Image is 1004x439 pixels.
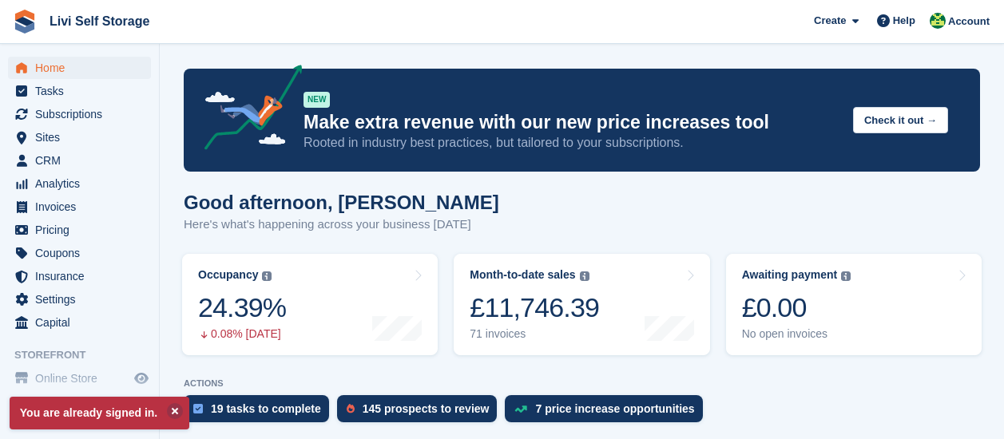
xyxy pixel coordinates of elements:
[505,395,710,430] a: 7 price increase opportunities
[470,291,599,324] div: £11,746.39
[35,149,131,172] span: CRM
[35,288,131,310] span: Settings
[191,65,303,156] img: price-adjustments-announcement-icon-8257ccfd72463d97f412b2fc003d46551f7dbcb40ab6d574587a9cd5c0d94...
[8,172,151,195] a: menu
[454,254,709,355] a: Month-to-date sales £11,746.39 71 invoices
[35,219,131,241] span: Pricing
[742,291,851,324] div: £0.00
[8,242,151,264] a: menu
[43,8,156,34] a: Livi Self Storage
[8,57,151,79] a: menu
[13,10,37,34] img: stora-icon-8386f47178a22dfd0bd8f6a31ec36ba5ce8667c1dd55bd0f319d3a0aa187defe.svg
[514,405,527,413] img: price_increase_opportunities-93ffe204e8149a01c8c9dc8f82e8f89637d9d84a8eef4429ea346261dce0b2c0.svg
[35,311,131,334] span: Capital
[182,254,438,355] a: Occupancy 24.39% 0.08% [DATE]
[893,13,915,29] span: Help
[304,92,330,108] div: NEW
[35,196,131,218] span: Invoices
[184,378,980,389] p: ACTIONS
[470,268,575,282] div: Month-to-date sales
[211,402,321,415] div: 19 tasks to complete
[198,268,258,282] div: Occupancy
[8,265,151,287] a: menu
[198,291,286,324] div: 24.39%
[35,242,131,264] span: Coupons
[8,196,151,218] a: menu
[198,327,286,341] div: 0.08% [DATE]
[193,404,203,413] img: task-75834270c22a3079a89374b754ae025e5fb1db73e45f91037f5363f120a921f8.svg
[184,216,499,234] p: Here's what's happening across your business [DATE]
[930,13,946,29] img: Alex Handyside
[814,13,846,29] span: Create
[132,369,151,388] a: Preview store
[35,172,131,195] span: Analytics
[347,404,355,413] img: prospect-51fa495bee0391a8d652442698ab0144808aea92771e9ea1ae160a38d050c398.svg
[35,265,131,287] span: Insurance
[8,80,151,102] a: menu
[742,327,851,341] div: No open invoices
[337,395,506,430] a: 145 prospects to review
[8,103,151,125] a: menu
[8,219,151,241] a: menu
[470,327,599,341] div: 71 invoices
[14,347,159,363] span: Storefront
[8,311,151,334] a: menu
[841,271,851,281] img: icon-info-grey-7440780725fd019a000dd9b08b2336e03edf1995a4989e88bcd33f0948082b44.svg
[8,367,151,390] a: menu
[580,271,589,281] img: icon-info-grey-7440780725fd019a000dd9b08b2336e03edf1995a4989e88bcd33f0948082b44.svg
[262,271,272,281] img: icon-info-grey-7440780725fd019a000dd9b08b2336e03edf1995a4989e88bcd33f0948082b44.svg
[535,402,694,415] div: 7 price increase opportunities
[35,57,131,79] span: Home
[35,103,131,125] span: Subscriptions
[726,254,982,355] a: Awaiting payment £0.00 No open invoices
[35,80,131,102] span: Tasks
[184,192,499,213] h1: Good afternoon, [PERSON_NAME]
[35,367,131,390] span: Online Store
[742,268,838,282] div: Awaiting payment
[8,149,151,172] a: menu
[853,107,948,133] button: Check it out →
[8,288,151,310] a: menu
[304,111,840,134] p: Make extra revenue with our new price increases tool
[35,126,131,148] span: Sites
[10,397,189,429] p: You are already signed in.
[363,402,490,415] div: 145 prospects to review
[184,395,337,430] a: 19 tasks to complete
[304,134,840,152] p: Rooted in industry best practices, but tailored to your subscriptions.
[8,126,151,148] a: menu
[948,14,990,30] span: Account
